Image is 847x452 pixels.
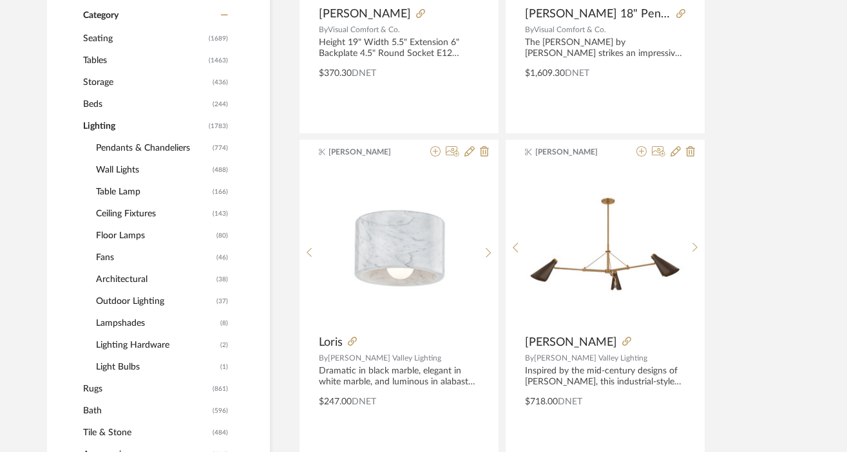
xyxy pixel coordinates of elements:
[220,313,228,334] span: (8)
[319,37,479,59] div: Height 19" Width 5.5" Extension 6" Backplate 4.5" Round Socket E12 Candelabra Wattage 40 B11 Shad...
[209,116,228,137] span: (1783)
[319,168,479,328] img: Loris
[96,137,209,159] span: Pendants & Chandeliers
[83,378,209,400] span: Rugs
[83,50,205,71] span: Tables
[216,247,228,268] span: (46)
[96,356,217,378] span: Light Bulbs
[352,69,376,78] span: DNET
[220,335,228,355] span: (2)
[209,28,228,49] span: (1689)
[213,203,228,224] span: (143)
[535,146,616,158] span: [PERSON_NAME]
[328,146,410,158] span: [PERSON_NAME]
[83,422,209,444] span: Tile & Stone
[319,397,352,406] span: $247.00
[328,354,441,362] span: [PERSON_NAME] Valley Lighting
[216,291,228,312] span: (37)
[96,159,209,181] span: Wall Lights
[319,69,352,78] span: $370.30
[525,69,565,78] span: $1,609.30
[213,160,228,180] span: (488)
[525,366,685,388] div: Inspired by the mid-century designs of [PERSON_NAME], this industrial-style family makes a statem...
[213,94,228,115] span: (244)
[209,50,228,71] span: (1463)
[213,182,228,202] span: (166)
[83,71,209,93] span: Storage
[83,28,205,50] span: Seating
[525,37,685,59] div: The [PERSON_NAME] by [PERSON_NAME] strikes an impressive silhouette with clean lines and vintage ...
[213,72,228,93] span: (436)
[319,354,328,362] span: By
[83,10,119,21] span: Category
[213,138,228,158] span: (774)
[83,93,209,115] span: Beds
[83,115,205,137] span: Lighting
[213,379,228,399] span: (861)
[319,366,479,388] div: Dramatic in black marble, elegant in white marble, and luminous in alabaster, the Loris family ma...
[352,397,376,406] span: DNET
[525,397,558,406] span: $718.00
[525,335,617,350] span: [PERSON_NAME]
[319,7,411,21] span: [PERSON_NAME]
[526,168,685,328] img: Andersen
[96,203,209,225] span: Ceiling Fixtures
[96,290,213,312] span: Outdoor Lighting
[96,181,209,203] span: Table Lamp
[83,400,209,422] span: Bath
[213,422,228,443] span: (484)
[96,334,217,356] span: Lighting Hardware
[525,7,671,21] span: [PERSON_NAME] 18" Pendant
[220,357,228,377] span: (1)
[319,335,343,350] span: Loris
[96,247,213,268] span: Fans
[96,268,213,290] span: Architectural
[96,225,213,247] span: Floor Lamps
[319,26,328,33] span: By
[216,269,228,290] span: (38)
[216,225,228,246] span: (80)
[96,312,217,334] span: Lampshades
[534,354,647,362] span: [PERSON_NAME] Valley Lighting
[319,167,479,328] div: 0
[525,26,534,33] span: By
[565,69,589,78] span: DNET
[558,397,582,406] span: DNET
[213,400,228,421] span: (596)
[328,26,400,33] span: Visual Comfort & Co.
[525,354,534,362] span: By
[534,26,606,33] span: Visual Comfort & Co.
